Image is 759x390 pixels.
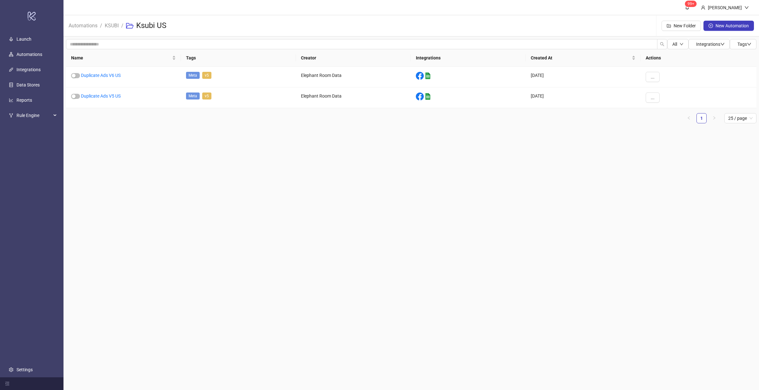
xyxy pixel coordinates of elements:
[126,22,134,30] span: folder-open
[100,16,102,36] li: /
[67,22,99,29] a: Automations
[744,5,749,10] span: down
[709,113,719,123] li: Next Page
[705,4,744,11] div: [PERSON_NAME]
[5,381,10,386] span: menu-fold
[651,95,655,100] span: ...
[696,42,725,47] span: Integrations
[81,93,121,99] a: Duplicate Ads V5 US
[296,67,411,87] div: Elephant Room Data
[202,72,211,79] span: v5
[667,39,689,49] button: Alldown
[186,72,200,79] span: Meta
[720,42,725,46] span: down
[680,42,683,46] span: down
[730,39,756,49] button: Tagsdown
[689,39,730,49] button: Integrationsdown
[696,113,707,123] li: 1
[17,98,32,103] a: Reports
[667,24,671,28] span: folder-add
[526,49,641,67] th: Created At
[17,82,40,87] a: Data Stores
[646,92,660,103] button: ...
[17,109,51,122] span: Rule Engine
[17,67,41,72] a: Integrations
[531,54,630,61] span: Created At
[672,42,677,47] span: All
[684,113,694,123] li: Previous Page
[17,52,42,57] a: Automations
[17,37,31,42] a: Launch
[709,24,713,28] span: plus-circle
[747,42,751,46] span: down
[651,74,655,79] span: ...
[181,49,296,67] th: Tags
[646,72,660,82] button: ...
[662,21,701,31] button: New Folder
[202,92,211,99] span: v5
[296,87,411,108] div: Elephant Room Data
[685,1,697,7] sup: 1683
[703,21,754,31] button: New Automation
[728,113,753,123] span: 25 / page
[17,367,33,372] a: Settings
[687,116,691,120] span: left
[716,23,749,28] span: New Automation
[674,23,696,28] span: New Folder
[71,54,171,61] span: Name
[660,42,664,46] span: search
[641,49,756,67] th: Actions
[411,49,526,67] th: Integrations
[685,5,689,10] span: bell
[136,21,166,31] h3: Ksubi US
[103,22,120,29] a: KSUBI
[526,67,641,87] div: [DATE]
[66,49,181,67] th: Name
[186,92,200,99] span: Meta
[296,49,411,67] th: Creator
[709,113,719,123] button: right
[697,113,706,123] a: 1
[9,113,13,118] span: fork
[81,73,121,78] a: Duplicate Ads V6 US
[724,113,756,123] div: Page Size
[701,5,705,10] span: user
[684,113,694,123] button: left
[712,116,716,120] span: right
[737,42,751,47] span: Tags
[526,87,641,108] div: [DATE]
[121,16,123,36] li: /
